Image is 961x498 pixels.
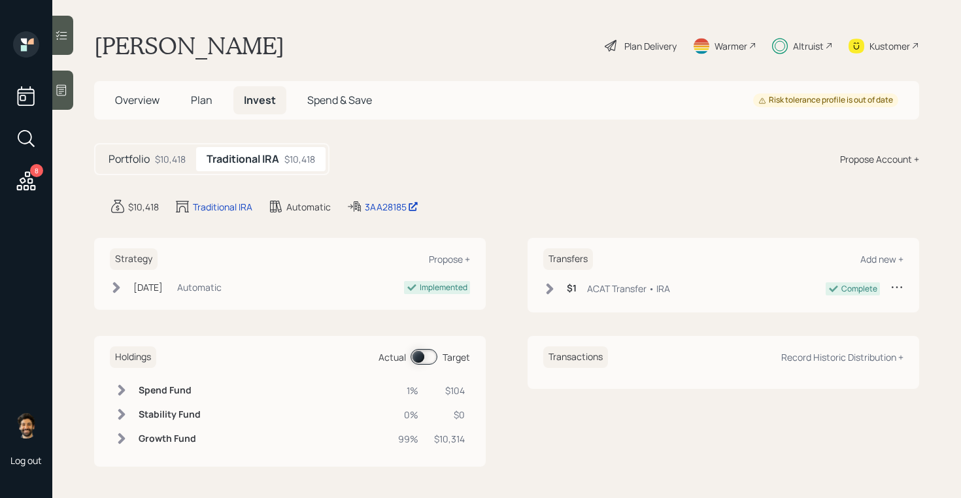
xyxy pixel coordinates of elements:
div: Record Historic Distribution + [781,351,903,363]
div: $104 [434,384,465,397]
div: Complete [841,283,877,295]
div: $10,418 [284,152,315,166]
h5: Portfolio [109,153,150,165]
div: Automatic [286,200,331,214]
h6: Spend Fund [139,385,201,396]
span: Invest [244,93,276,107]
h6: Growth Fund [139,433,201,444]
div: Plan Delivery [624,39,677,53]
div: Target [443,350,470,364]
div: Traditional IRA [193,200,252,214]
div: 3AA28185 [365,200,418,214]
h6: Transactions [543,346,608,368]
h6: Stability Fund [139,409,201,420]
div: Propose + [429,253,470,265]
span: Spend & Save [307,93,372,107]
div: Automatic [177,280,222,294]
div: $10,418 [128,200,159,214]
div: $10,314 [434,432,465,446]
div: $10,418 [155,152,186,166]
span: Plan [191,93,212,107]
h6: Strategy [110,248,158,270]
div: 99% [398,432,418,446]
div: Risk tolerance profile is out of date [758,95,893,106]
div: Warmer [715,39,747,53]
h1: [PERSON_NAME] [94,31,284,60]
div: 1% [398,384,418,397]
div: ACAT Transfer • IRA [587,282,670,295]
div: Propose Account + [840,152,919,166]
span: Overview [115,93,160,107]
div: Altruist [793,39,824,53]
div: Actual [379,350,406,364]
div: Add new + [860,253,903,265]
div: Kustomer [869,39,910,53]
div: Log out [10,454,42,467]
div: $0 [434,408,465,422]
div: Implemented [420,282,467,293]
h6: Holdings [110,346,156,368]
h5: Traditional IRA [207,153,279,165]
h6: $1 [567,283,577,294]
div: [DATE] [133,280,163,294]
h6: Transfers [543,248,593,270]
div: 8 [30,164,43,177]
img: eric-schwartz-headshot.png [13,412,39,439]
div: 0% [398,408,418,422]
